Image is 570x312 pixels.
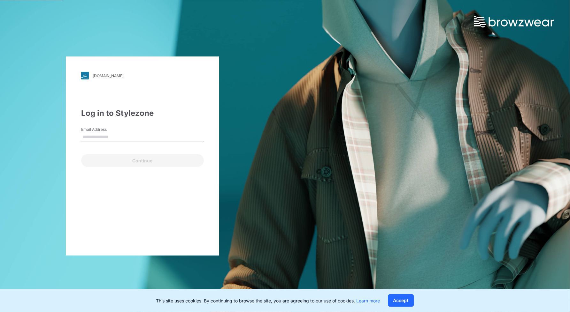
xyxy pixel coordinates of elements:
div: Log in to Stylezone [81,108,204,119]
p: This site uses cookies. By continuing to browse the site, you are agreeing to our use of cookies. [156,297,380,304]
img: svg+xml;base64,PHN2ZyB3aWR0aD0iMjgiIGhlaWdodD0iMjgiIHZpZXdCb3g9IjAgMCAyOCAyOCIgZmlsbD0ibm9uZSIgeG... [81,72,89,79]
a: Learn more [357,298,380,303]
img: browzwear-logo.73288ffb.svg [474,16,554,27]
div: [DOMAIN_NAME] [93,73,124,78]
a: [DOMAIN_NAME] [81,72,204,79]
label: Email Address [81,127,126,132]
button: Accept [388,294,414,307]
